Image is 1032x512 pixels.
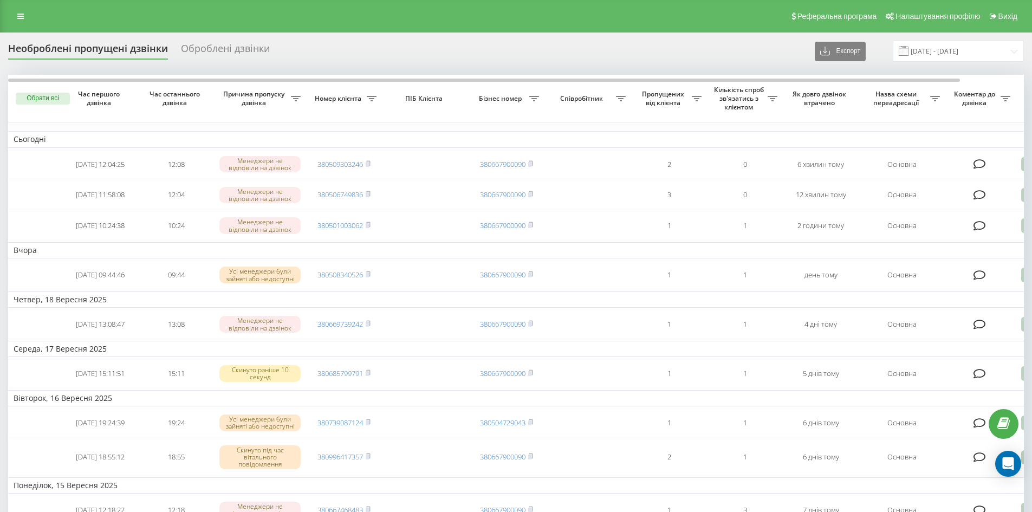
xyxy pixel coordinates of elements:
[859,359,945,388] td: Основна
[707,439,783,475] td: 1
[317,319,363,329] a: 380669739242
[859,150,945,179] td: Основна
[474,94,529,103] span: Бізнес номер
[631,261,707,289] td: 1
[480,221,525,230] a: 380667900090
[138,439,214,475] td: 18:55
[480,368,525,378] a: 380667900090
[181,43,270,60] div: Оброблені дзвінки
[707,409,783,437] td: 1
[147,90,205,107] span: Час останнього дзвінка
[8,43,168,60] div: Необроблені пропущені дзвінки
[138,211,214,240] td: 10:24
[138,310,214,339] td: 13:08
[138,359,214,388] td: 15:11
[317,221,363,230] a: 380501003062
[859,310,945,339] td: Основна
[998,12,1017,21] span: Вихід
[783,180,859,209] td: 12 хвилин тому
[62,211,138,240] td: [DATE] 10:24:38
[631,150,707,179] td: 2
[815,42,866,61] button: Експорт
[138,409,214,437] td: 19:24
[71,90,129,107] span: Час першого дзвінка
[62,261,138,289] td: [DATE] 09:44:46
[631,310,707,339] td: 1
[317,452,363,462] a: 380996417357
[219,445,301,469] div: Скинуто під час вітального повідомлення
[219,267,301,283] div: Усі менеджери були зайняті або недоступні
[62,180,138,209] td: [DATE] 11:58:08
[951,90,1001,107] span: Коментар до дзвінка
[219,217,301,234] div: Менеджери не відповіли на дзвінок
[783,359,859,388] td: 5 днів тому
[219,156,301,172] div: Менеджери не відповіли на дзвінок
[138,150,214,179] td: 12:08
[480,190,525,199] a: 380667900090
[480,319,525,329] a: 380667900090
[707,310,783,339] td: 1
[859,211,945,240] td: Основна
[707,261,783,289] td: 1
[859,439,945,475] td: Основна
[707,180,783,209] td: 0
[707,359,783,388] td: 1
[783,150,859,179] td: 6 хвилин тому
[859,409,945,437] td: Основна
[550,94,616,103] span: Співробітник
[783,409,859,437] td: 6 днів тому
[219,365,301,381] div: Скинуто раніше 10 секунд
[317,159,363,169] a: 380509303246
[480,452,525,462] a: 380667900090
[480,418,525,427] a: 380504729043
[16,93,70,105] button: Обрати всі
[712,86,768,111] span: Кількість спроб зв'язатись з клієнтом
[637,90,692,107] span: Пропущених від клієнта
[311,94,367,103] span: Номер клієнта
[859,180,945,209] td: Основна
[480,270,525,280] a: 380667900090
[219,316,301,332] div: Менеджери не відповіли на дзвінок
[631,409,707,437] td: 1
[62,150,138,179] td: [DATE] 12:04:25
[62,439,138,475] td: [DATE] 18:55:12
[791,90,850,107] span: Як довго дзвінок втрачено
[317,368,363,378] a: 380685799791
[864,90,930,107] span: Назва схеми переадресації
[138,261,214,289] td: 09:44
[62,409,138,437] td: [DATE] 19:24:39
[783,261,859,289] td: день тому
[391,94,459,103] span: ПІБ Клієнта
[859,261,945,289] td: Основна
[797,12,877,21] span: Реферальна програма
[995,451,1021,477] div: Open Intercom Messenger
[631,439,707,475] td: 2
[219,187,301,203] div: Менеджери не відповіли на дзвінок
[317,190,363,199] a: 380506749836
[707,211,783,240] td: 1
[62,359,138,388] td: [DATE] 15:11:51
[317,270,363,280] a: 380508340526
[219,90,291,107] span: Причина пропуску дзвінка
[895,12,980,21] span: Налаштування профілю
[631,359,707,388] td: 1
[138,180,214,209] td: 12:04
[317,418,363,427] a: 380739087124
[219,414,301,431] div: Усі менеджери були зайняті або недоступні
[783,439,859,475] td: 6 днів тому
[783,310,859,339] td: 4 дні тому
[631,180,707,209] td: 3
[480,159,525,169] a: 380667900090
[631,211,707,240] td: 1
[707,150,783,179] td: 0
[62,310,138,339] td: [DATE] 13:08:47
[783,211,859,240] td: 2 години тому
